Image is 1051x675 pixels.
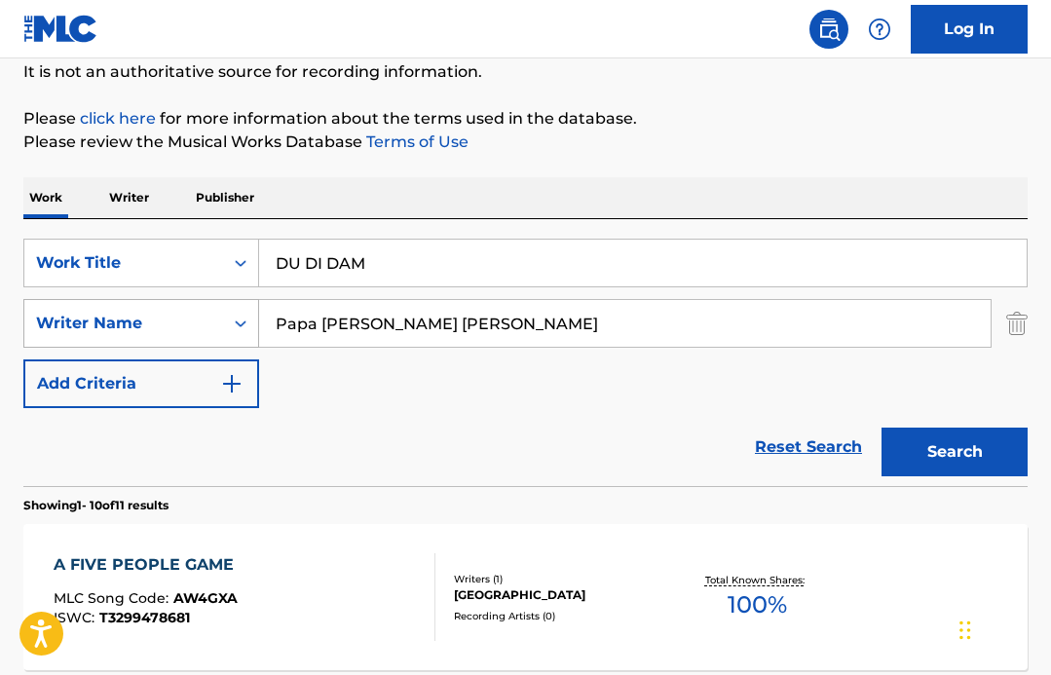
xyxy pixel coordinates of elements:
div: Drag [959,601,971,659]
div: Work Title [36,251,211,275]
div: Writer Name [36,312,211,335]
span: MLC Song Code : [54,589,173,607]
a: A FIVE PEOPLE GAMEMLC Song Code:AW4GXAISWC:T3299478681Writers (1)[GEOGRAPHIC_DATA]Recording Artis... [23,524,1028,670]
div: [GEOGRAPHIC_DATA] [454,586,674,604]
p: Publisher [190,177,260,218]
p: It is not an authoritative source for recording information. [23,60,1028,84]
span: 100 % [728,587,787,622]
iframe: Chat Widget [954,581,1051,675]
a: Log In [911,5,1028,54]
img: help [868,18,891,41]
img: MLC Logo [23,15,98,43]
span: AW4GXA [173,589,238,607]
button: Add Criteria [23,359,259,408]
img: 9d2ae6d4665cec9f34b9.svg [220,372,244,395]
button: Search [882,428,1028,476]
span: ISWC : [54,609,99,626]
div: Recording Artists ( 0 ) [454,609,674,623]
p: Please for more information about the terms used in the database. [23,107,1028,131]
img: Delete Criterion [1006,299,1028,348]
form: Search Form [23,239,1028,486]
a: Public Search [809,10,848,49]
a: Terms of Use [362,132,469,151]
p: Writer [103,177,155,218]
div: Writers ( 1 ) [454,572,674,586]
a: Reset Search [745,426,872,469]
p: Showing 1 - 10 of 11 results [23,497,169,514]
p: Total Known Shares: [705,573,809,587]
div: A FIVE PEOPLE GAME [54,553,244,577]
div: Help [860,10,899,49]
p: Work [23,177,68,218]
a: click here [80,109,156,128]
p: Please review the Musical Works Database [23,131,1028,154]
span: T3299478681 [99,609,190,626]
img: search [817,18,841,41]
